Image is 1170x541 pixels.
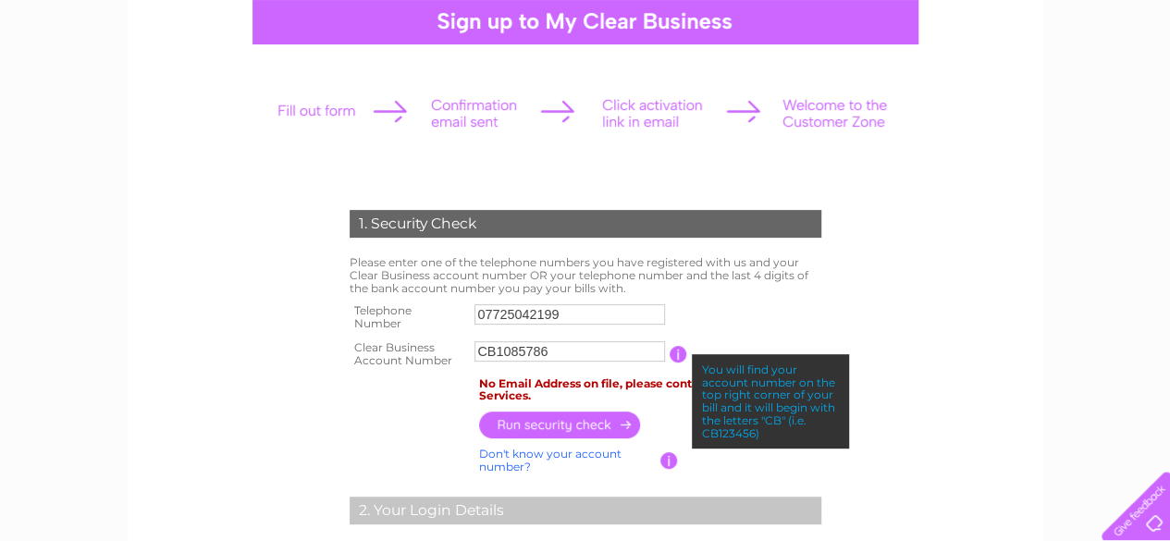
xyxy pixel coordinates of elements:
[350,497,821,524] div: 2. Your Login Details
[350,210,821,238] div: 1. Security Check
[1009,79,1065,92] a: Telecoms
[1076,79,1102,92] a: Blog
[345,336,471,373] th: Clear Business Account Number
[692,354,849,449] div: You will find your account number on the top right corner of your bill and it will begin with the...
[345,252,826,299] td: Please enter one of the telephone numbers you have registered with us and your Clear Business acc...
[957,79,998,92] a: Energy
[345,299,471,336] th: Telephone Number
[479,447,622,473] a: Don't know your account number?
[1114,79,1159,92] a: Contact
[670,346,687,363] input: Information
[821,9,949,32] a: 0333 014 3131
[474,373,826,408] td: No Email Address on file, please contact Customer Services.
[911,79,946,92] a: Water
[660,452,678,469] input: Information
[149,10,1023,90] div: Clear Business is a trading name of Verastar Limited (registered in [GEOGRAPHIC_DATA] No. 3667643...
[41,48,135,105] img: logo.png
